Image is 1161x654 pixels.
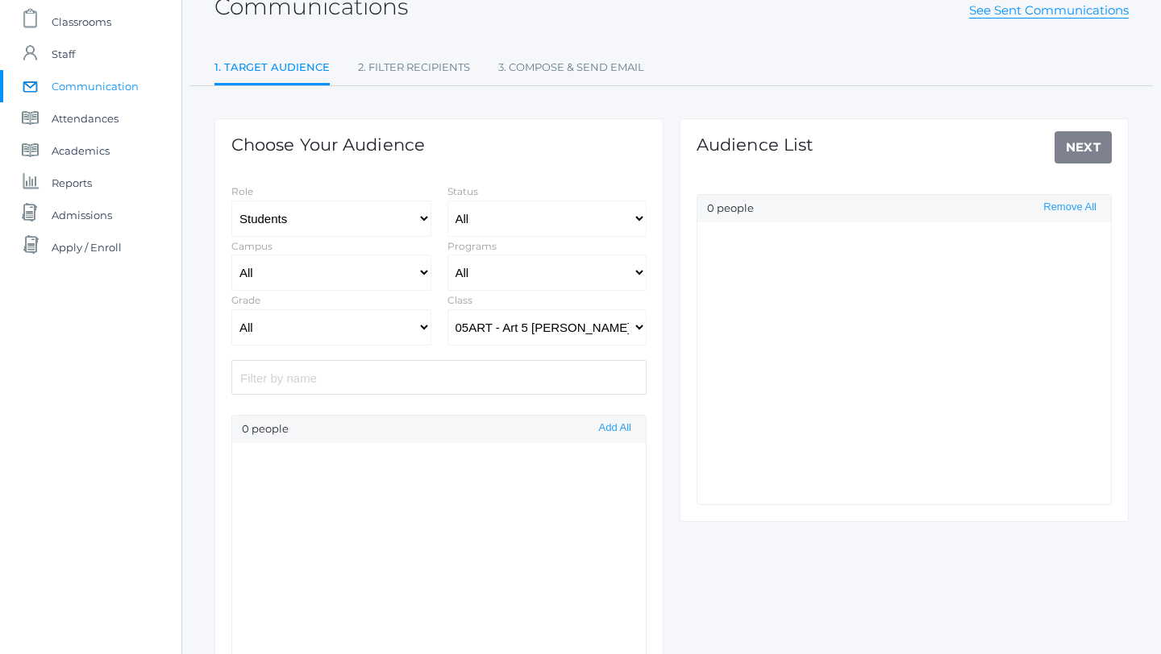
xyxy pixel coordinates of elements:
span: Academics [52,135,110,167]
div: 0 people [232,416,646,443]
input: Filter by name [231,360,647,395]
h1: Choose Your Audience [231,135,425,154]
span: Reports [52,167,92,199]
h1: Audience List [697,135,814,154]
a: 3. Compose & Send Email [498,52,644,84]
span: Attendances [52,102,119,135]
label: Campus [231,240,273,252]
label: Class [447,294,472,306]
span: Classrooms [52,6,111,38]
a: See Sent Communications [969,2,1129,19]
span: Apply / Enroll [52,231,122,263]
a: 1. Target Audience [214,52,330,86]
div: 0 people [697,195,1111,222]
label: Grade [231,294,260,306]
button: Add All [594,421,636,435]
button: Remove All [1038,201,1101,214]
span: Staff [52,38,75,70]
a: 2. Filter Recipients [358,52,470,84]
span: Communication [52,70,139,102]
label: Status [447,185,478,197]
span: Admissions [52,199,112,231]
label: Programs [447,240,497,252]
label: Role [231,185,253,197]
